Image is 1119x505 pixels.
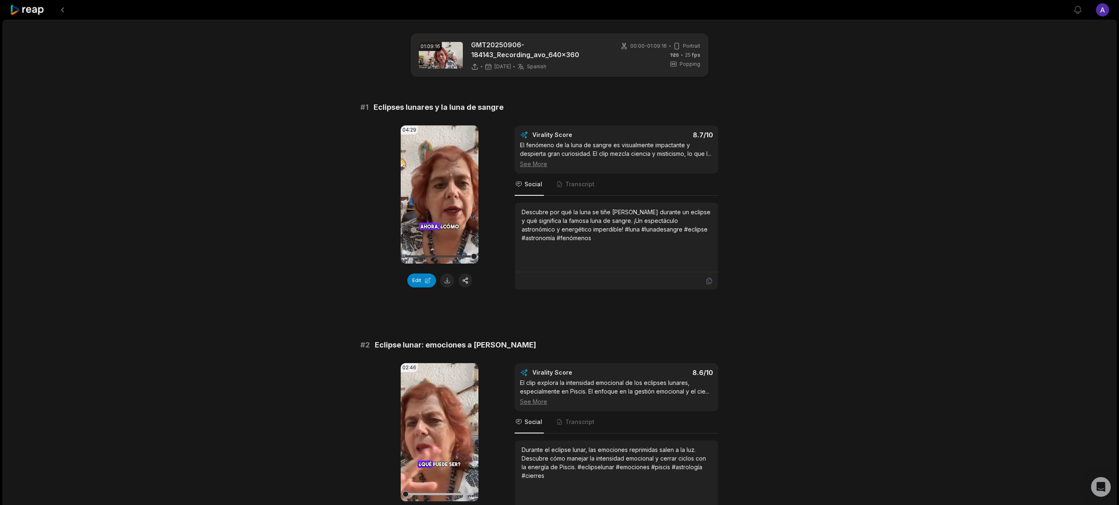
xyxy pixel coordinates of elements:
div: Virality Score [532,131,621,139]
span: Popping [680,60,700,68]
div: Open Intercom Messenger [1091,477,1111,497]
video: Your browser does not support mp4 format. [401,125,478,264]
div: 8.7 /10 [625,131,713,139]
span: # 2 [360,339,370,351]
button: Edit [407,273,436,287]
span: # 1 [360,102,369,113]
span: Transcript [565,418,594,426]
nav: Tabs [515,174,718,196]
span: Social [525,180,542,188]
div: See More [520,397,713,406]
span: Spanish [527,63,546,70]
div: 8.6 /10 [625,368,713,377]
div: 01:09:16 [419,42,442,51]
div: Durante el eclipse lunar, las emociones reprimidas salen a la luz. Descubre cómo manejar la inten... [522,445,711,480]
div: El fenómeno de la luna de sangre es visualmente impactante y despierta gran curiosidad. El clip m... [520,141,713,168]
video: Your browser does not support mp4 format. [401,363,478,501]
nav: Tabs [515,411,718,433]
span: Transcript [565,180,594,188]
div: El clip explora la intensidad emocional de los eclipses lunares, especialmente en Piscis. El enfo... [520,378,713,406]
div: Virality Score [532,368,621,377]
span: 25 [685,51,700,59]
span: Eclipse lunar: emociones a [PERSON_NAME] [375,339,536,351]
span: [DATE] [494,63,511,70]
p: GMT20250906-184143_Recording_avo_640x360 [471,40,611,60]
div: Descubre por qué la luna se tiñe [PERSON_NAME] durante un eclipse y qué significa la famosa luna ... [522,208,711,242]
span: Eclipses lunares y la luna de sangre [374,102,504,113]
span: 00:00 - 01:09:16 [630,42,667,50]
span: Portrait [683,42,700,50]
div: See More [520,160,713,168]
span: Social [525,418,542,426]
span: fps [692,52,700,58]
